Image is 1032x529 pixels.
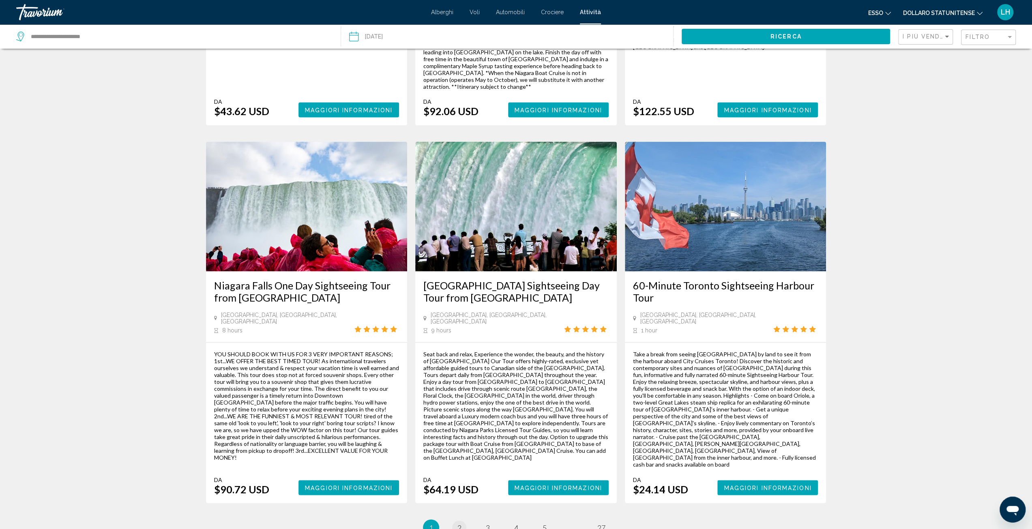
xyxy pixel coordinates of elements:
[214,98,269,105] div: Da
[496,9,525,15] a: Automobili
[16,4,423,20] a: Travorio
[633,279,818,304] a: 60-Minute Toronto Sightseeing Harbour Tour
[995,4,1016,21] button: Menu utente
[724,484,811,491] span: Maggiori informazioni
[415,141,617,271] img: e6.jpg
[298,102,399,117] button: Maggiori informazioni
[717,102,818,117] button: Maggiori informazioni
[423,483,478,495] div: $64.19 USD
[515,484,602,491] span: Maggiori informazioni
[423,279,609,304] a: [GEOGRAPHIC_DATA] Sightseeing Day Tour from [GEOGRAPHIC_DATA]
[580,9,601,15] a: Attività
[305,107,393,113] span: Maggiori informazioni
[903,10,975,16] font: Dollaro statunitense
[431,9,453,15] a: Alberghi
[222,327,242,334] span: 8 hours
[633,476,688,483] div: Da
[965,34,990,40] span: Filtro
[298,480,399,495] button: Maggiori informazioni
[633,98,694,105] div: Da
[221,312,354,325] span: [GEOGRAPHIC_DATA], [GEOGRAPHIC_DATA], [GEOGRAPHIC_DATA]
[423,476,478,483] div: Da
[625,141,826,271] img: 95.jpg
[633,483,688,495] div: $24.14 USD
[903,34,950,41] mat-select: Sort by
[717,480,818,495] button: Maggiori informazioni
[470,9,480,15] a: Voli
[633,351,818,468] div: Take a break from seeing [GEOGRAPHIC_DATA] by land to see it from the harbour aboard City Cruises...
[770,34,802,40] span: Ricerca
[868,7,891,19] button: Cambia lingua
[349,24,674,49] button: Date: Sep 1, 2025
[1001,8,1010,16] font: LH
[515,107,602,113] span: Maggiori informazioni
[305,484,393,491] span: Maggiori informazioni
[206,141,408,271] img: 0b.jpg
[508,480,609,495] button: Maggiori informazioni
[431,312,564,325] span: [GEOGRAPHIC_DATA], [GEOGRAPHIC_DATA], [GEOGRAPHIC_DATA]
[423,351,609,461] div: Seat back and relax, Experience the wonder, the beauty, and the history of [GEOGRAPHIC_DATA] Our ...
[431,327,451,334] span: 9 hours
[640,312,774,325] span: [GEOGRAPHIC_DATA], [GEOGRAPHIC_DATA], [GEOGRAPHIC_DATA]
[541,9,564,15] a: Crociere
[903,33,952,40] span: I più venduti
[1000,497,1026,523] iframe: Pulsante per aprire la finestra di messaggistica
[724,107,811,113] span: Maggiori informazioni
[682,29,890,44] button: Ricerca
[214,483,269,495] div: $90.72 USD
[423,105,478,117] div: $92.06 USD
[214,476,269,483] div: Da
[633,105,694,117] div: $122.55 USD
[214,105,269,117] div: $43.62 USD
[868,10,883,16] font: Esso
[214,351,399,461] div: YOU SHOULD BOOK WITH US FOR 3 VERY IMPORTANT REASONS; 1st...WE OFFER THE BEST TIMED TOUR! As inte...
[961,29,1016,46] button: Filter
[641,327,657,334] span: 1 hour
[214,279,399,304] a: Niagara Falls One Day Sightseeing Tour from [GEOGRAPHIC_DATA]
[423,98,478,105] div: Da
[508,102,609,117] button: Maggiori informazioni
[903,7,983,19] button: Cambia valuta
